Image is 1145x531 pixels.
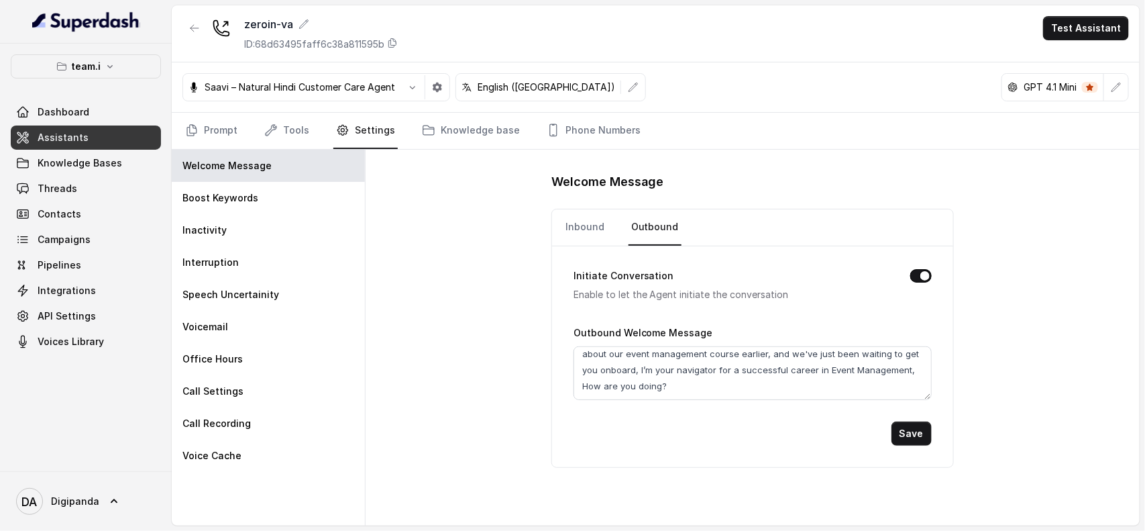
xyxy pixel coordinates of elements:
a: Integrations [11,279,161,303]
a: Contacts [11,202,161,226]
span: Contacts [38,207,81,221]
p: Boost Keywords [182,191,258,205]
p: team.i [71,58,101,75]
a: Threads [11,177,161,201]
a: Dashboard [11,100,161,124]
button: Save [891,422,932,446]
a: Assistants [11,126,161,150]
p: Office Hours [182,352,243,366]
a: Phone Numbers [544,113,643,149]
a: API Settings [11,304,161,328]
p: GPT 4.1 Mini [1024,81,1077,94]
p: English ([GEOGRAPHIC_DATA]) [478,81,615,94]
a: Settings [333,113,398,149]
p: Voice Cache [182,449,241,463]
p: Enable to let the Agent initiate the conversation [574,287,889,303]
label: Initiate Conversation [574,268,674,284]
a: Outbound [629,209,681,246]
span: Digipanda [51,495,99,508]
svg: openai logo [1007,82,1018,93]
span: API Settings [38,309,96,323]
a: Digipanda [11,483,161,520]
span: Voices Library [38,335,104,348]
a: Prompt [182,113,240,149]
h1: Welcome Message [551,171,954,193]
img: light.svg [32,11,140,32]
span: Integrations [38,284,96,297]
span: Knowledge Bases [38,156,122,170]
p: Call Recording [182,417,251,430]
p: Interruption [182,256,239,269]
label: Outbound Welcome Message [574,327,713,338]
p: Voicemail [182,320,228,334]
span: Pipelines [38,258,81,272]
button: Test Assistant [1043,16,1129,40]
a: Knowledge Bases [11,151,161,175]
a: Voices Library [11,330,161,354]
p: Call Settings [182,385,243,398]
span: Threads [38,182,77,195]
a: Pipelines [11,253,161,277]
text: DA [22,495,38,509]
span: Campaigns [38,233,91,246]
p: Saavi – Natural Hindi Customer Care Agent [205,81,395,94]
span: Dashboard [38,105,89,119]
nav: Tabs [563,209,942,246]
a: Knowledge base [419,113,523,149]
p: ID: 68d63495faff6c38a811595b [244,38,384,51]
a: Campaigns [11,228,161,252]
span: Assistants [38,131,89,144]
a: Inbound [563,209,607,246]
p: Speech Uncertainity [182,288,279,301]
p: Inactivity [182,224,227,237]
textarea: Hi [PERSON_NAME] this is [PERSON_NAME], calling from team I You had enquired about our event mana... [574,346,932,400]
button: team.i [11,54,161,79]
p: Welcome Message [182,159,272,173]
div: zeroin-va [244,16,398,32]
nav: Tabs [182,113,1129,149]
a: Tools [262,113,312,149]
